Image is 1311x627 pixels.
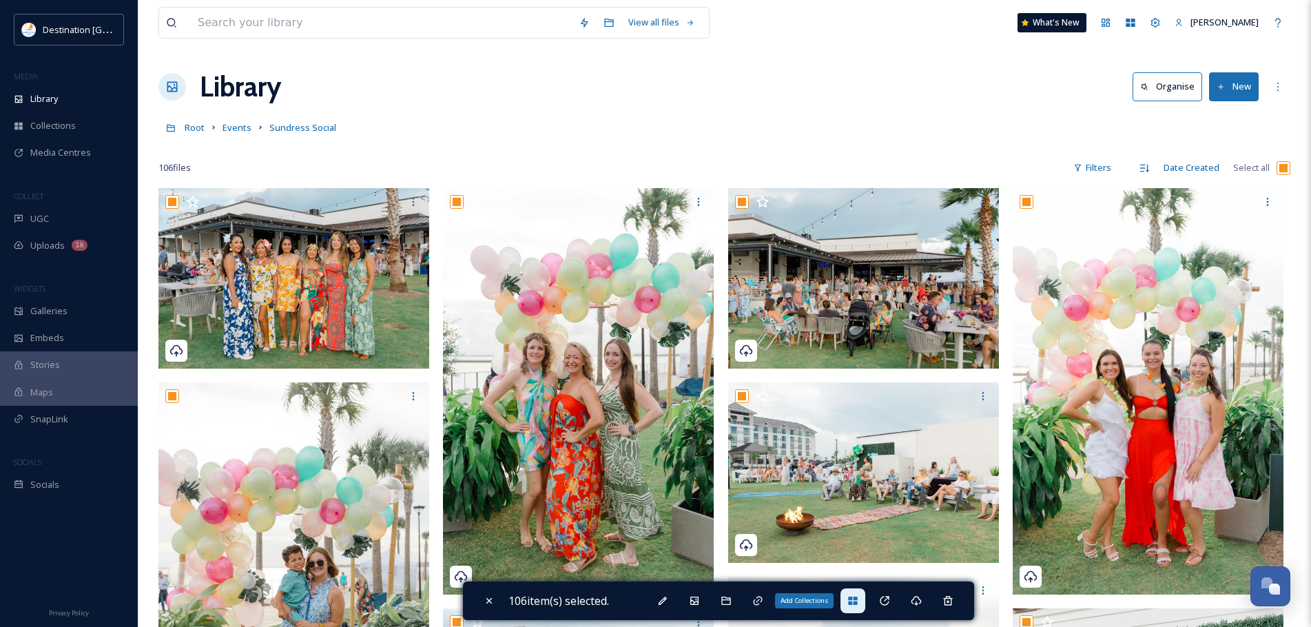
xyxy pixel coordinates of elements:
span: Embeds [30,331,64,345]
span: Media Centres [30,146,91,159]
img: Sundress Social Hula_Destination Panama City-4.jpg [158,188,429,369]
span: SnapLink [30,413,68,426]
a: Sundress Social [269,119,336,136]
img: Sundress Social Hula_Destination Panama City-3.jpg [1013,188,1283,595]
button: Open Chat [1250,566,1290,606]
span: UGC [30,212,49,225]
span: 106 item(s) selected. [508,593,609,608]
div: Date Created [1157,154,1226,181]
a: Library [200,66,281,107]
img: Sundress Social Hula_Destination Panama City-1.jpg [728,188,999,369]
span: MEDIA [14,71,38,81]
input: Search your library [191,8,572,38]
span: Events [223,121,251,134]
span: Root [185,121,205,134]
a: View all files [621,9,702,36]
span: Library [30,92,58,105]
a: What's New [1018,13,1086,32]
span: Stories [30,358,60,371]
span: COLLECT [14,191,43,201]
img: download.png [22,23,36,37]
span: Sundress Social [269,121,336,134]
img: Sundress Social Hula_Destination Panama City-5.jpg [443,188,714,595]
a: Organise [1133,72,1209,101]
span: Select all [1233,161,1270,174]
div: 1k [72,240,87,251]
img: Sundress Social Hula_Destination Panama City-9.jpg [728,382,999,563]
span: SOCIALS [14,457,41,467]
span: WIDGETS [14,283,45,294]
span: Galleries [30,305,68,318]
span: Uploads [30,239,65,252]
div: Filters [1066,154,1118,181]
span: Destination [GEOGRAPHIC_DATA] [43,23,180,36]
a: Events [223,119,251,136]
span: Socials [30,478,59,491]
a: Root [185,119,205,136]
span: [PERSON_NAME] [1190,16,1259,28]
button: New [1209,72,1259,101]
span: 106 file s [158,161,191,174]
div: Add Collections [775,593,834,608]
span: Maps [30,386,53,399]
span: Privacy Policy [49,608,89,617]
span: Collections [30,119,76,132]
a: Privacy Policy [49,604,89,620]
button: Organise [1133,72,1202,101]
a: [PERSON_NAME] [1168,9,1266,36]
